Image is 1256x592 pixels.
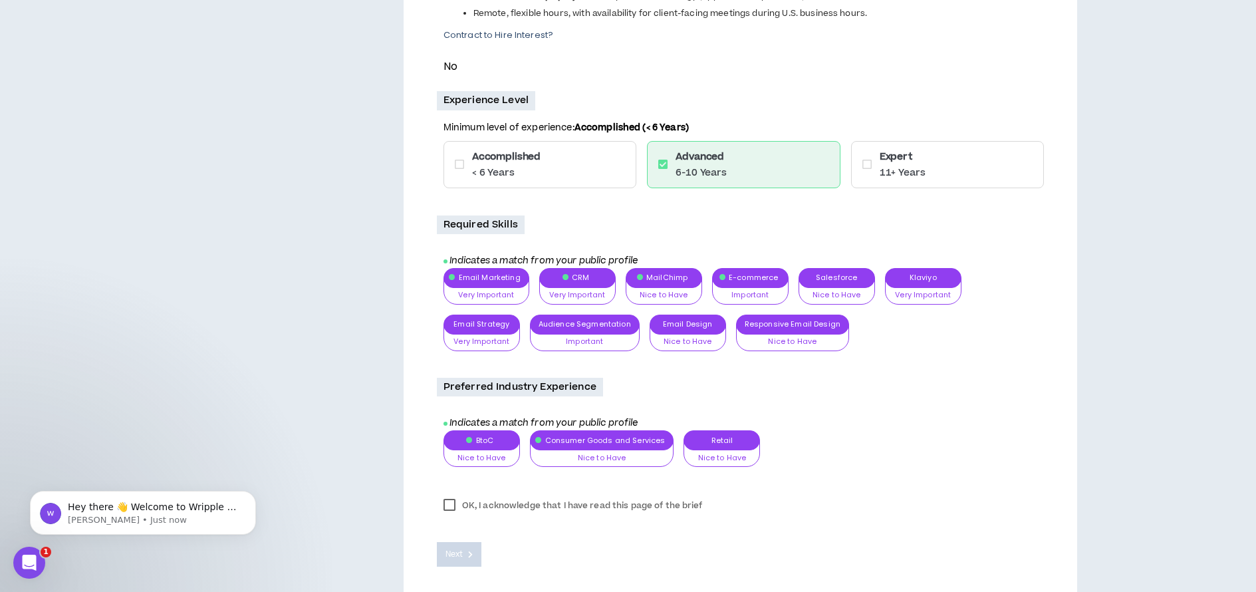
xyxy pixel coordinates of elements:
[676,166,727,180] p: 6-10 Years
[437,496,709,516] label: OK, I acknowledge that I have read this page of the brief
[472,150,541,164] h6: Accomplished
[437,542,482,567] button: Next
[443,29,1044,41] p: Contract to Hire Interest?
[437,91,535,110] p: Experience Level
[445,548,463,561] span: Next
[443,416,638,430] i: Indicates a match from your public profile
[437,216,525,234] p: Required Skills
[437,378,603,396] p: Preferred Industry Experience
[880,166,926,180] p: 11+ Years
[676,150,727,164] h6: Advanced
[13,547,45,579] iframe: Intercom live chat
[10,463,276,556] iframe: Intercom notifications message
[574,121,689,134] b: Accomplished (< 6 Years)
[443,254,638,268] i: Indicates a match from your public profile
[443,121,1044,140] p: Minimum level of experience:
[473,7,867,19] span: Remote, flexible hours, with availability for client-facing meetings during U.S. business hours.
[880,150,926,164] h6: Expert
[443,58,1044,75] p: No
[472,166,541,180] p: < 6 Years
[41,547,51,557] span: 1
